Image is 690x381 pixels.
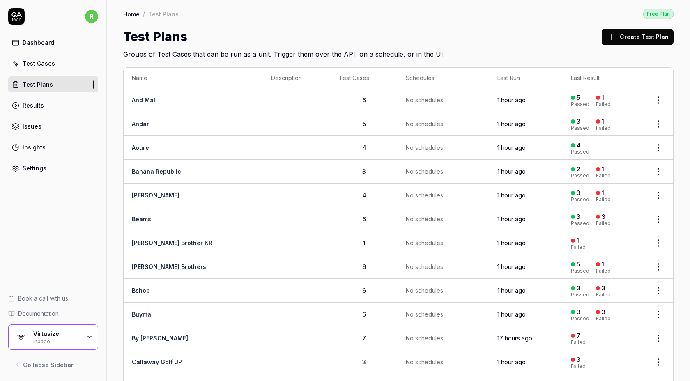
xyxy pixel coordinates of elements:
[23,80,53,89] div: Test Plans
[571,173,589,178] div: Passed
[406,334,443,342] span: No schedules
[18,309,59,318] span: Documentation
[132,263,206,270] a: [PERSON_NAME] Brothers
[23,38,54,47] div: Dashboard
[18,294,68,303] span: Book a call with us
[132,287,150,294] a: Bshop
[406,310,443,319] span: No schedules
[23,59,55,68] div: Test Cases
[497,216,526,223] time: 1 hour ago
[85,10,98,23] span: r
[124,68,263,88] th: Name
[132,239,212,246] a: [PERSON_NAME] Brother KR
[596,173,611,178] div: Failed
[406,143,443,152] span: No schedules
[123,46,674,59] h2: Groups of Test Cases that can be run as a unit. Trigger them over the API, on a schedule, or in t...
[143,10,145,18] div: /
[8,324,98,350] button: Virtusize LogoVirtusizeInpage
[596,126,611,131] div: Failed
[132,358,182,365] a: Callaway Golf JP
[132,144,149,151] a: Aoure
[8,97,98,113] a: Results
[132,311,151,318] a: Buyma
[571,316,589,321] div: Passed
[571,245,586,250] div: Failed
[602,213,605,220] div: 3
[132,96,157,103] a: And Mall
[571,126,589,131] div: Passed
[406,119,443,128] span: No schedules
[577,332,580,340] div: 7
[497,287,526,294] time: 1 hour ago
[602,285,605,292] div: 3
[132,216,151,223] a: Beams
[8,160,98,176] a: Settings
[497,263,526,270] time: 1 hour ago
[596,221,611,226] div: Failed
[132,168,181,175] a: Banana Republic
[132,192,179,199] a: [PERSON_NAME]
[602,261,604,268] div: 1
[33,337,81,344] div: Inpage
[8,294,98,303] a: Book a call with us
[8,356,98,373] button: Collapse Sidebar
[8,34,98,50] a: Dashboard
[362,96,366,103] span: 6
[643,8,674,19] a: Free Plan
[123,28,187,46] h1: Test Plans
[406,286,443,295] span: No schedules
[497,358,526,365] time: 1 hour ago
[596,102,611,107] div: Failed
[577,189,580,197] div: 3
[8,76,98,92] a: Test Plans
[571,269,589,273] div: Passed
[406,239,443,247] span: No schedules
[331,68,398,88] th: Test Cases
[577,308,580,316] div: 3
[497,192,526,199] time: 1 hour ago
[362,311,366,318] span: 6
[362,335,366,342] span: 7
[263,68,331,88] th: Description
[398,68,489,88] th: Schedules
[8,118,98,134] a: Issues
[596,316,611,321] div: Failed
[571,221,589,226] div: Passed
[577,165,580,173] div: 2
[23,101,44,110] div: Results
[406,215,443,223] span: No schedules
[23,360,74,369] span: Collapse Sidebar
[571,364,586,369] div: Failed
[362,168,366,175] span: 3
[85,8,98,25] button: r
[577,142,581,149] div: 4
[577,213,580,220] div: 3
[563,68,644,88] th: Last Result
[23,164,46,172] div: Settings
[577,356,580,363] div: 3
[23,122,41,131] div: Issues
[132,120,149,127] a: Andar
[577,237,579,244] div: 1
[602,308,605,316] div: 3
[571,102,589,107] div: Passed
[497,144,526,151] time: 1 hour ago
[643,9,674,19] div: Free Plan
[406,262,443,271] span: No schedules
[362,263,366,270] span: 6
[577,285,580,292] div: 3
[363,120,366,127] span: 5
[362,192,366,199] span: 4
[8,139,98,155] a: Insights
[602,165,604,173] div: 1
[571,149,589,154] div: Passed
[123,10,140,18] a: Home
[602,29,674,45] button: Create Test Plan
[571,292,589,297] div: Passed
[497,239,526,246] time: 1 hour ago
[602,189,604,197] div: 1
[23,143,46,151] div: Insights
[497,168,526,175] time: 1 hour ago
[497,120,526,127] time: 1 hour ago
[362,216,366,223] span: 6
